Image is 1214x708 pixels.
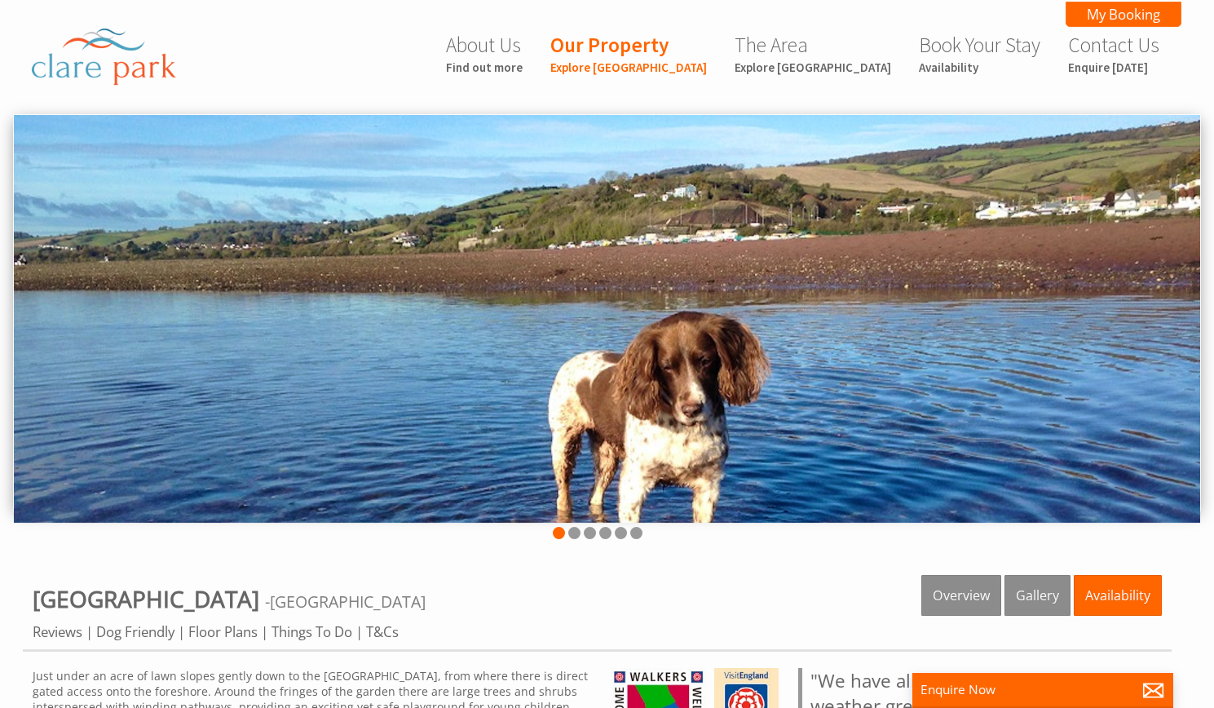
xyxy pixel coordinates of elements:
[446,60,523,75] small: Find out more
[920,681,1165,698] p: Enquire Now
[188,622,258,641] a: Floor Plans
[550,32,707,75] a: Our PropertyExplore [GEOGRAPHIC_DATA]
[919,60,1040,75] small: Availability
[735,60,891,75] small: Explore [GEOGRAPHIC_DATA]
[446,32,523,75] a: About UsFind out more
[921,575,1001,616] a: Overview
[33,583,259,614] span: [GEOGRAPHIC_DATA]
[265,591,426,613] span: -
[1068,32,1159,75] a: Contact UsEnquire [DATE]
[550,60,707,75] small: Explore [GEOGRAPHIC_DATA]
[96,622,174,641] a: Dog Friendly
[33,622,82,641] a: Reviews
[1066,2,1181,27] a: My Booking
[1074,575,1162,616] a: Availability
[23,25,186,90] img: Clare Park
[1068,60,1159,75] small: Enquire [DATE]
[1004,575,1071,616] a: Gallery
[919,32,1040,75] a: Book Your StayAvailability
[735,32,891,75] a: The AreaExplore [GEOGRAPHIC_DATA]
[366,622,399,641] a: T&Cs
[33,583,265,614] a: [GEOGRAPHIC_DATA]
[271,622,352,641] a: Things To Do
[270,591,426,613] a: [GEOGRAPHIC_DATA]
